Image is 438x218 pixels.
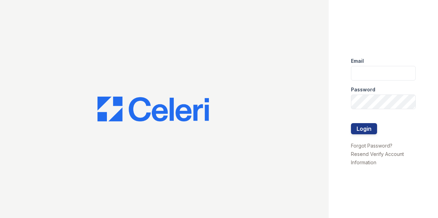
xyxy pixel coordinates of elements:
label: Password [351,86,375,93]
img: CE_Logo_Blue-a8612792a0a2168367f1c8372b55b34899dd931a85d93a1a3d3e32e68fde9ad4.png [97,97,209,122]
a: Forgot Password? [351,143,392,149]
a: Resend Verify Account Information [351,151,404,165]
button: Login [351,123,377,134]
label: Email [351,58,364,65]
